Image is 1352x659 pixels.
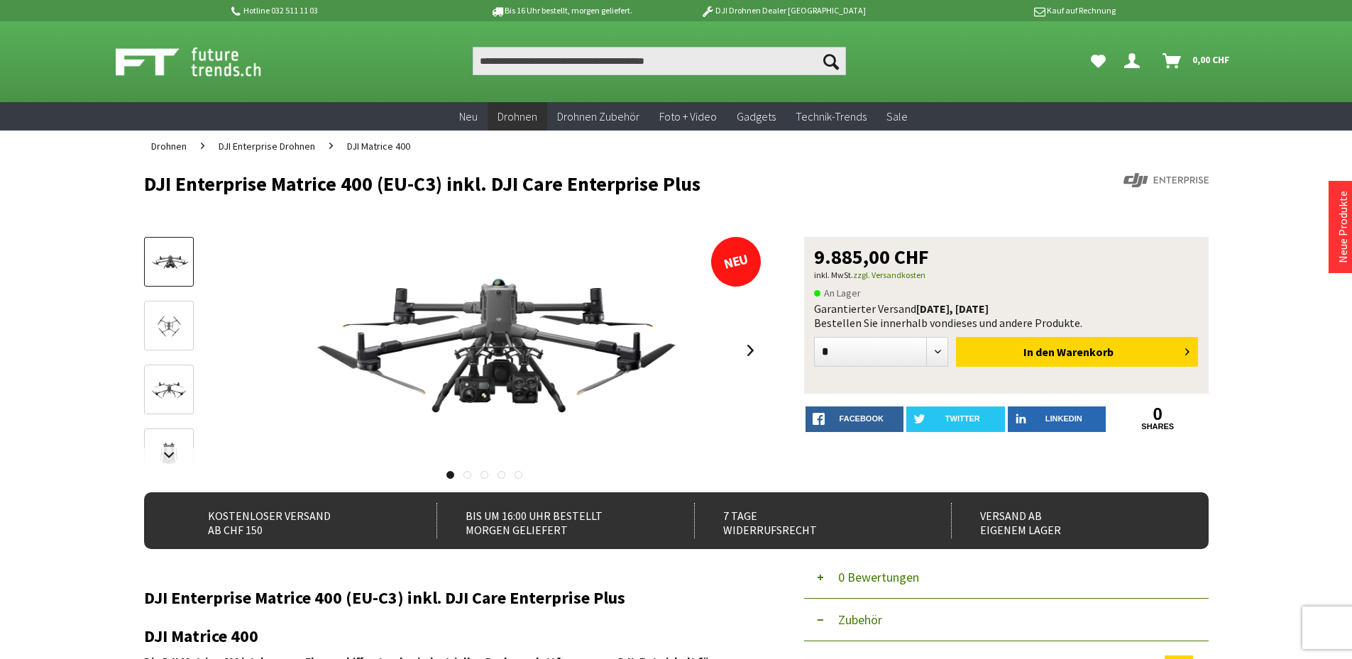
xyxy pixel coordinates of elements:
span: 0,00 CHF [1192,48,1230,71]
span: Drohnen [151,140,187,153]
span: LinkedIn [1045,414,1082,423]
span: Technik-Trends [796,109,867,123]
a: zzgl. Versandkosten [853,270,925,280]
a: Foto + Video [649,102,727,131]
a: Sale [876,102,918,131]
span: Neu [459,109,478,123]
span: Drohnen [498,109,537,123]
button: Zubehör [804,599,1209,641]
div: Garantierter Versand Bestellen Sie innerhalb von dieses und andere Produkte. [814,301,1199,330]
h2: DJI Matrice 400 [144,627,762,646]
span: 9.885,00 CHF [814,247,929,267]
p: Hotline 032 511 11 03 [229,2,451,19]
p: Bis 16 Uhr bestellt, morgen geliefert. [451,2,672,19]
a: Dein Konto [1119,47,1151,75]
img: DJI Enterprise [1123,173,1209,187]
a: twitter [906,406,1005,432]
div: Versand ab eigenem Lager [951,503,1177,538]
p: inkl. MwSt. [814,267,1199,284]
a: Technik-Trends [786,102,876,131]
span: DJI Matrice 400 [347,140,410,153]
a: DJI Enterprise Drohnen [211,131,322,162]
input: Produkt, Marke, Kategorie, EAN, Artikelnummer… [473,47,846,75]
img: Vorschau: DJI Enterprise Matrice 400 (EU-C3) inkl. DJI Care Enterprise Plus [148,251,189,275]
p: DJI Drohnen Dealer [GEOGRAPHIC_DATA] [672,2,894,19]
span: facebook [840,414,884,423]
span: Gadgets [737,109,776,123]
span: Sale [886,109,908,123]
button: 0 Bewertungen [804,556,1209,599]
a: Drohnen Zubehör [547,102,649,131]
div: 7 Tage Widerrufsrecht [694,503,920,538]
a: Neue Produkte [1336,191,1350,263]
span: Foto + Video [659,109,717,123]
span: Drohnen Zubehör [557,109,639,123]
a: DJI Matrice 400 [340,131,417,162]
img: DJI Enterprise Matrice 400 (EU-C3) inkl. DJI Care Enterprise Plus [283,237,686,464]
b: [DATE], [DATE] [916,301,989,316]
p: Kauf auf Rechnung [894,2,1116,19]
a: shares [1109,422,1207,431]
div: Bis um 16:00 Uhr bestellt Morgen geliefert [436,503,663,538]
h1: DJI Enterprise Matrice 400 (EU-C3) inkl. DJI Care Enterprise Plus [144,173,996,194]
span: An Lager [814,284,861,301]
a: 0 [1109,406,1207,422]
a: Warenkorb [1157,47,1237,75]
a: Drohnen [488,102,547,131]
a: facebook [806,406,904,432]
a: Drohnen [144,131,194,162]
span: twitter [945,414,980,423]
button: In den Warenkorb [956,337,1198,367]
div: Kostenloser Versand ab CHF 150 [180,503,406,538]
a: Neu [449,102,488,131]
a: Gadgets [727,102,786,131]
span: DJI Enterprise Drohnen [219,140,315,153]
a: LinkedIn [1008,406,1106,432]
span: Warenkorb [1057,345,1114,359]
span: In den [1023,345,1055,359]
h2: DJI Enterprise Matrice 400 (EU-C3) inkl. DJI Care Enterprise Plus [144,589,762,607]
a: Meine Favoriten [1084,47,1113,75]
img: Shop Futuretrends - zur Startseite wechseln [116,44,292,79]
button: Suchen [816,47,846,75]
